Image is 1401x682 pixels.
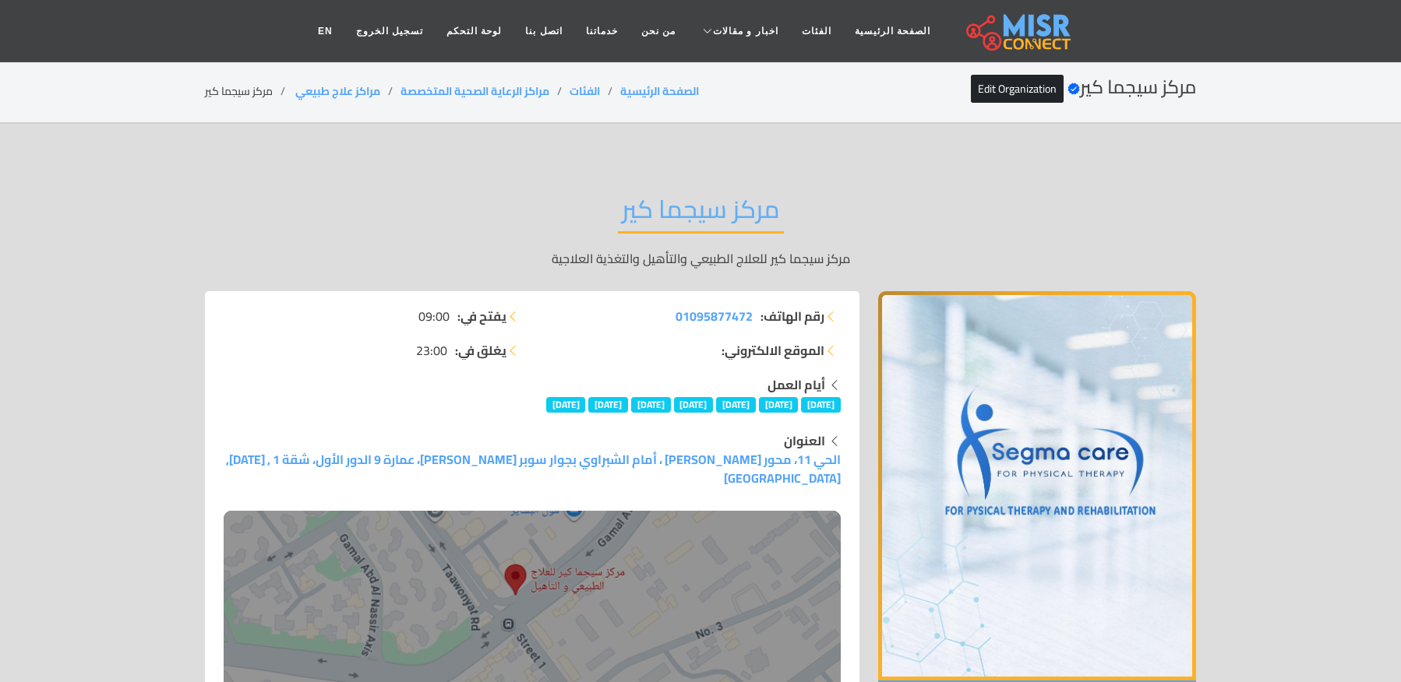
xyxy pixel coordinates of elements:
a: لوحة التحكم [435,16,513,46]
span: 09:00 [418,307,450,325]
span: 01095877472 [676,304,753,328]
a: Edit Organization [971,75,1064,103]
a: مراكز الرعاية الصحية المتخصصة [401,81,549,101]
a: 01095877472 [676,307,753,325]
span: [DATE] [631,397,671,413]
span: [DATE] [801,397,841,413]
span: اخبار و مقالات [713,24,778,38]
span: [DATE] [759,397,799,413]
a: من نحن [630,16,687,46]
div: 1 / 1 [878,291,1196,680]
span: [DATE] [716,397,756,413]
a: الفئات [790,16,843,46]
span: 23:00 [416,341,447,360]
a: خدماتنا [574,16,630,46]
strong: الموقع الالكتروني: [722,341,824,360]
a: تسجيل الخروج [344,16,435,46]
h2: مركز سيجما كير [618,194,784,234]
a: الصفحة الرئيسية [620,81,699,101]
a: اخبار و مقالات [687,16,790,46]
h2: مركز سيجما كير [971,76,1196,99]
span: [DATE] [546,397,586,413]
a: اتصل بنا [513,16,573,46]
strong: يفتح في: [457,307,506,325]
strong: أيام العمل [768,373,825,396]
strong: العنوان [784,429,825,452]
a: EN [306,16,344,46]
a: الفئات [570,81,600,101]
li: مركز سيجما كير [205,83,293,100]
span: [DATE] [674,397,714,413]
strong: رقم الهاتف: [760,307,824,325]
img: مركز سيجما كير [878,291,1196,680]
img: main.misr_connect [966,12,1071,51]
svg: Verified account [1068,83,1080,95]
a: مراكز علاج طبيعي ‎ [293,81,380,101]
strong: يغلق في: [455,341,506,360]
span: [DATE] [588,397,628,413]
p: مركز سيجما كير للعلاج الطبيعي والتأهيل والتغذية العلاجية [205,249,1196,268]
a: الصفحة الرئيسية [843,16,942,46]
